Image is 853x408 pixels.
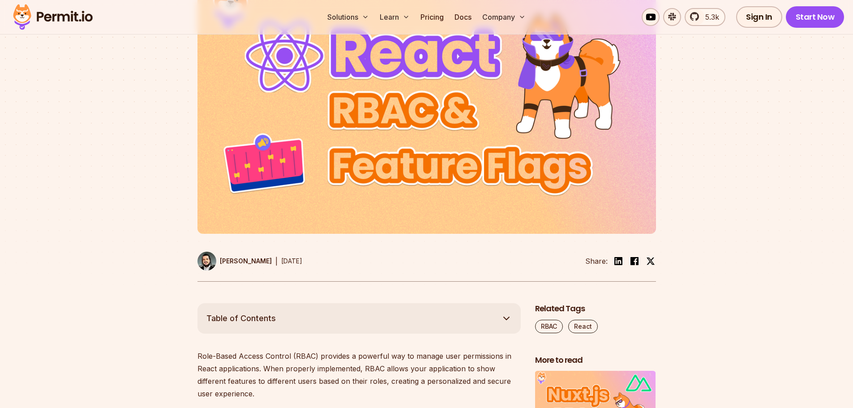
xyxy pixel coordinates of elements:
[613,256,624,266] img: linkedin
[451,8,475,26] a: Docs
[646,257,655,266] img: twitter
[568,320,598,333] a: React
[275,256,278,266] div: |
[197,252,272,271] a: [PERSON_NAME]
[479,8,529,26] button: Company
[197,350,521,400] p: Role-Based Access Control (RBAC) provides a powerful way to manage user permissions in React appl...
[417,8,447,26] a: Pricing
[220,257,272,266] p: [PERSON_NAME]
[324,8,373,26] button: Solutions
[376,8,413,26] button: Learn
[786,6,844,28] a: Start Now
[197,303,521,334] button: Table of Contents
[535,355,656,366] h2: More to read
[629,256,640,266] img: facebook
[700,12,719,22] span: 5.3k
[9,2,97,32] img: Permit logo
[206,312,276,325] span: Table of Contents
[281,257,302,265] time: [DATE]
[535,320,563,333] a: RBAC
[585,256,608,266] li: Share:
[535,303,656,314] h2: Related Tags
[685,8,725,26] a: 5.3k
[736,6,782,28] a: Sign In
[197,252,216,271] img: Gabriel L. Manor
